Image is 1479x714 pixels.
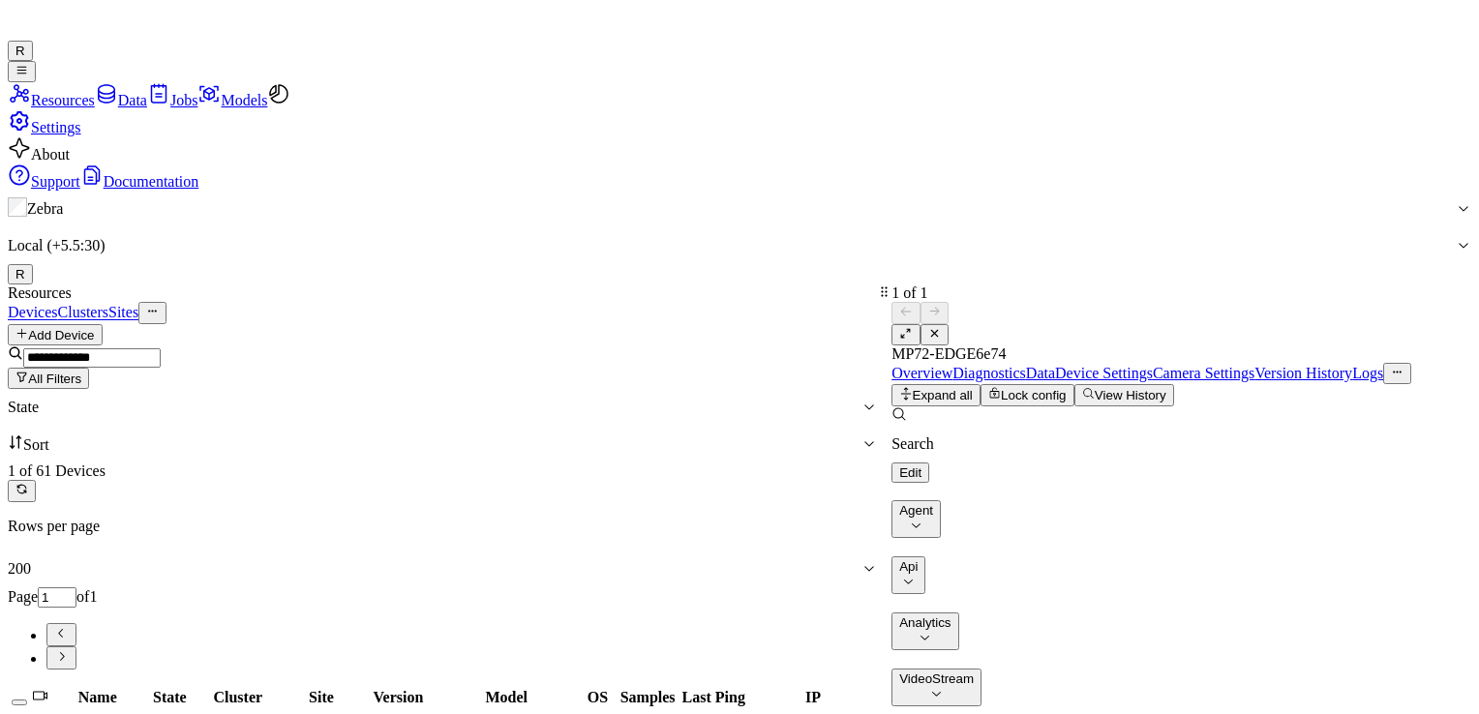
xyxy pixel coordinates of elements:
a: Device Settings [1055,365,1153,381]
a: Diagnostics [952,365,1026,381]
a: Support [8,173,80,190]
a: Models [197,92,267,108]
p: Rows per page [8,518,877,535]
th: Name [50,687,144,708]
button: R [8,41,33,61]
button: Edit [891,462,929,483]
span: of 1 [76,588,97,605]
a: Version History [1254,365,1352,381]
button: Go to next page [46,646,76,669]
a: Data [95,92,147,108]
a: Overview [891,365,952,381]
a: Logs [1352,365,1383,381]
button: View History [1074,384,1174,405]
button: Select all [12,699,27,705]
span: Settings [31,119,81,135]
span: Models [221,92,267,108]
button: Analytics [891,612,958,650]
div: Resources [8,284,877,302]
a: Data [1026,365,1055,381]
span: Page [8,588,38,605]
a: Clusters [58,305,108,321]
div: VideoStream [899,671,974,686]
span: 1 of 61 Devices [8,462,106,479]
a: Jobs [147,92,197,108]
th: Site [283,687,360,708]
div: Agent [899,503,933,518]
div: Api [899,559,918,574]
a: Devices [8,305,58,321]
div: Expand all [899,387,973,402]
div: Lock config [988,387,1067,402]
button: Toggle Navigation [8,61,36,82]
div: MP72-EDGE6e74 [891,345,1471,363]
div: Analytics [899,615,951,630]
a: Resources [8,92,95,108]
th: Samples [619,687,677,708]
th: IP [751,687,875,708]
a: Settings [8,119,81,135]
span: Data [118,92,147,108]
button: Lock config [981,384,1074,405]
span: Documentation [104,173,199,190]
button: Go to previous page [46,623,76,646]
button: Agent [891,500,941,538]
span: Resources [31,92,95,108]
a: Camera Settings [1153,365,1254,381]
span: About [31,146,70,163]
span: R [15,267,25,282]
span: Support [31,173,80,190]
button: Api [891,556,925,594]
a: Documentation [80,173,199,190]
nav: pagination [8,623,877,669]
button: All Filters [8,368,89,389]
span: 1 of 1 [891,284,927,301]
th: Last Ping [679,687,749,708]
th: State [146,687,193,708]
th: Version [362,687,435,708]
th: Cluster [195,687,281,708]
button: VideoStream [891,669,981,706]
th: Model [437,687,576,708]
th: OS [578,687,617,708]
button: Expand all [891,384,981,405]
a: Sites [108,305,138,321]
span: Jobs [170,92,197,108]
span: R [15,44,25,58]
button: Add Device [8,324,103,345]
button: R [8,264,33,284]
